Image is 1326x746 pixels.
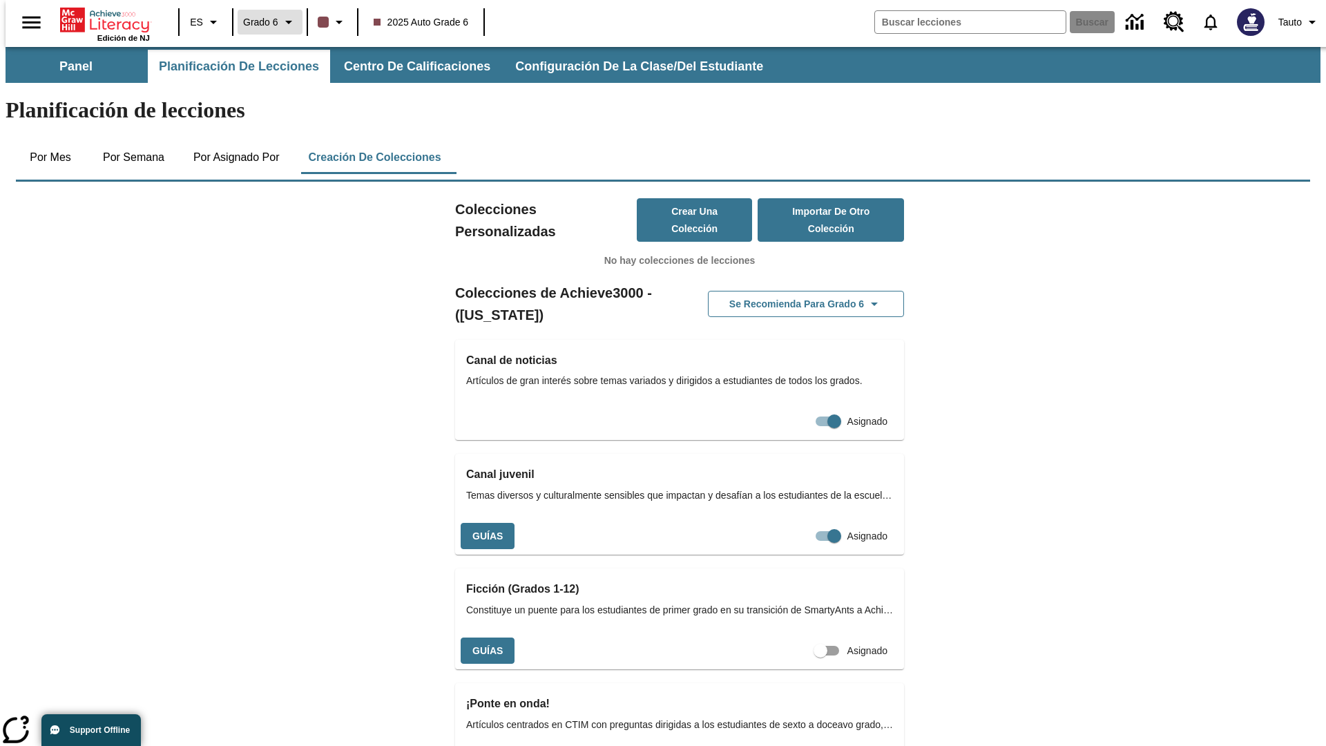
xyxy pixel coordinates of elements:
span: Asignado [847,644,887,658]
button: Por asignado por [182,141,291,174]
span: ES [190,15,203,30]
button: Importar de otro Colección [758,198,904,242]
span: Grado 6 [243,15,278,30]
button: Por semana [92,141,175,174]
span: Panel [59,59,93,75]
button: El color de la clase es café oscuro. Cambiar el color de la clase. [312,10,353,35]
span: Configuración de la clase/del estudiante [515,59,763,75]
button: Escoja un nuevo avatar [1229,4,1273,40]
a: Centro de información [1117,3,1155,41]
button: Configuración de la clase/del estudiante [504,50,774,83]
button: Creación de colecciones [297,141,452,174]
button: Se recomienda para Grado 6 [708,291,904,318]
p: No hay colecciones de lecciones [455,254,904,268]
a: Portada [60,6,150,34]
button: Crear una colección [637,198,753,242]
h2: Colecciones Personalizadas [455,198,637,242]
button: Centro de calificaciones [333,50,501,83]
span: Support Offline [70,725,130,735]
div: Subbarra de navegación [6,50,776,83]
span: Constituye un puente para los estudiantes de primer grado en su transición de SmartyAnts a Achiev... [466,603,893,618]
a: Notificaciones [1193,4,1229,40]
div: Subbarra de navegación [6,47,1320,83]
button: Lenguaje: ES, Selecciona un idioma [184,10,228,35]
span: Temas diversos y culturalmente sensibles que impactan y desafían a los estudiantes de la escuela ... [466,488,893,503]
span: Planificación de lecciones [159,59,319,75]
span: Asignado [847,414,887,429]
span: Artículos de gran interés sobre temas variados y dirigidos a estudiantes de todos los grados. [466,374,893,388]
button: Grado: Grado 6, Elige un grado [238,10,302,35]
span: Tauto [1278,15,1302,30]
button: Por mes [16,141,85,174]
span: 2025 Auto Grade 6 [374,15,469,30]
button: Guías [461,638,515,664]
h3: ¡Ponte en onda! [466,694,893,714]
button: Panel [7,50,145,83]
a: Centro de recursos, Se abrirá en una pestaña nueva. [1155,3,1193,41]
h3: Ficción (Grados 1-12) [466,580,893,599]
img: Avatar [1237,8,1265,36]
span: Artículos centrados en CTIM con preguntas dirigidas a los estudiantes de sexto a doceavo grado, q... [466,718,893,732]
span: Asignado [847,529,887,544]
button: Support Offline [41,714,141,746]
button: Guías [461,523,515,550]
h2: Colecciones de Achieve3000 - ([US_STATE]) [455,282,680,326]
h3: Canal de noticias [466,351,893,370]
button: Perfil/Configuración [1273,10,1326,35]
div: Portada [60,5,150,42]
button: Abrir el menú lateral [11,2,52,43]
button: Planificación de lecciones [148,50,330,83]
span: Edición de NJ [97,34,150,42]
span: Centro de calificaciones [344,59,490,75]
h3: Canal juvenil [466,465,893,484]
h1: Planificación de lecciones [6,97,1320,123]
input: Buscar campo [875,11,1066,33]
